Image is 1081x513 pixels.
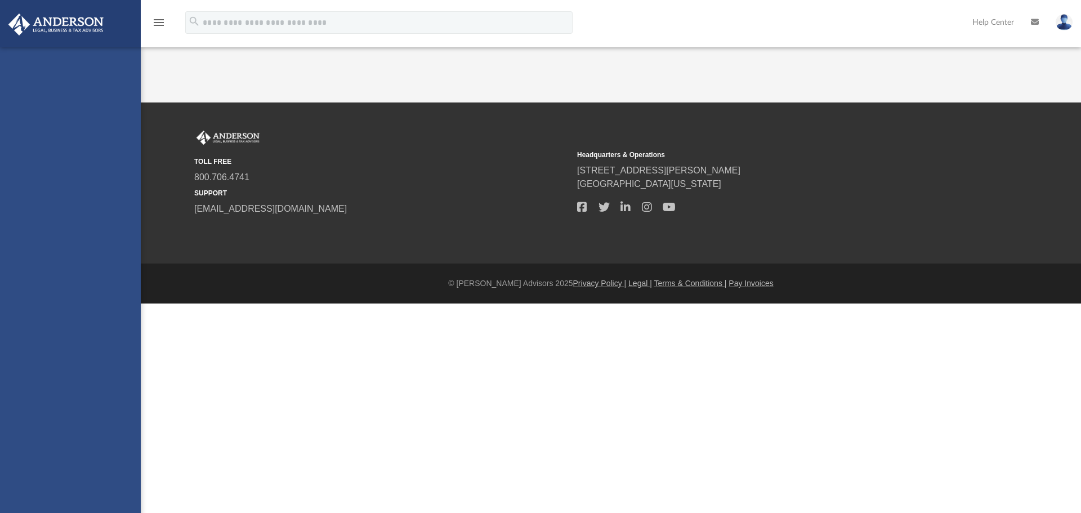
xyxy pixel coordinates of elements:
a: Pay Invoices [729,279,773,288]
i: menu [152,16,166,29]
small: SUPPORT [194,188,569,198]
a: 800.706.4741 [194,172,249,182]
a: [STREET_ADDRESS][PERSON_NAME] [577,166,740,175]
small: TOLL FREE [194,157,569,167]
div: © [PERSON_NAME] Advisors 2025 [141,278,1081,289]
i: search [188,15,200,28]
img: User Pic [1056,14,1073,30]
img: Anderson Advisors Platinum Portal [194,131,262,145]
a: Privacy Policy | [573,279,627,288]
img: Anderson Advisors Platinum Portal [5,14,107,35]
a: [EMAIL_ADDRESS][DOMAIN_NAME] [194,204,347,213]
a: [GEOGRAPHIC_DATA][US_STATE] [577,179,721,189]
a: menu [152,21,166,29]
small: Headquarters & Operations [577,150,952,160]
a: Legal | [628,279,652,288]
a: Terms & Conditions | [654,279,727,288]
